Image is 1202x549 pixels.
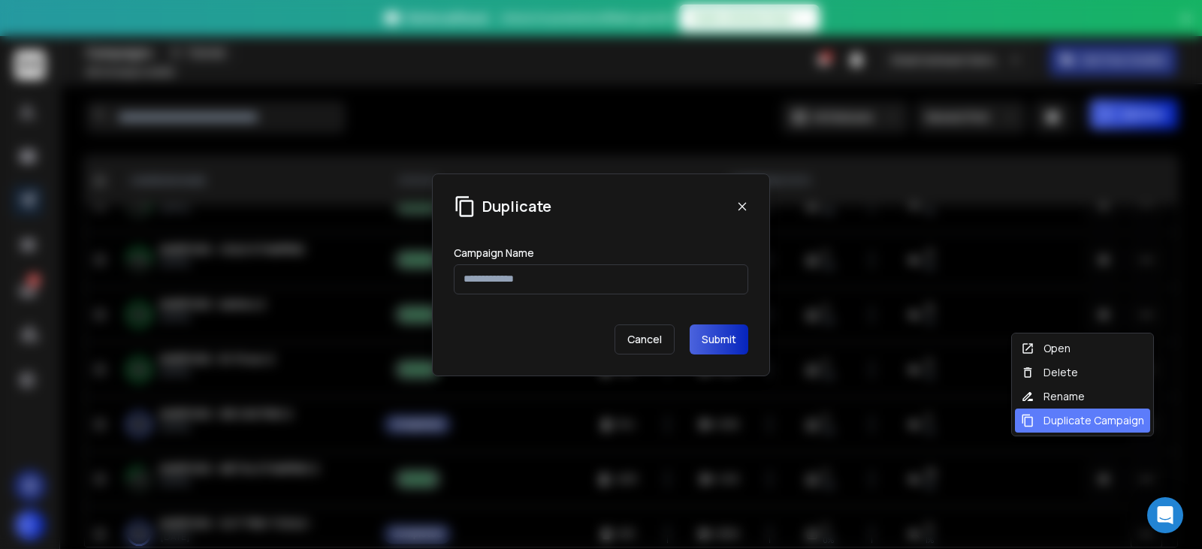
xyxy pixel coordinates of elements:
button: Submit [690,324,748,354]
div: Open [1021,341,1071,356]
div: Delete [1021,365,1078,380]
div: Rename [1021,389,1085,404]
h1: Duplicate [482,196,551,217]
p: Cancel [615,324,675,354]
div: Duplicate Campaign [1021,413,1144,428]
label: Campaign Name [454,248,534,258]
div: Open Intercom Messenger [1147,497,1183,533]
